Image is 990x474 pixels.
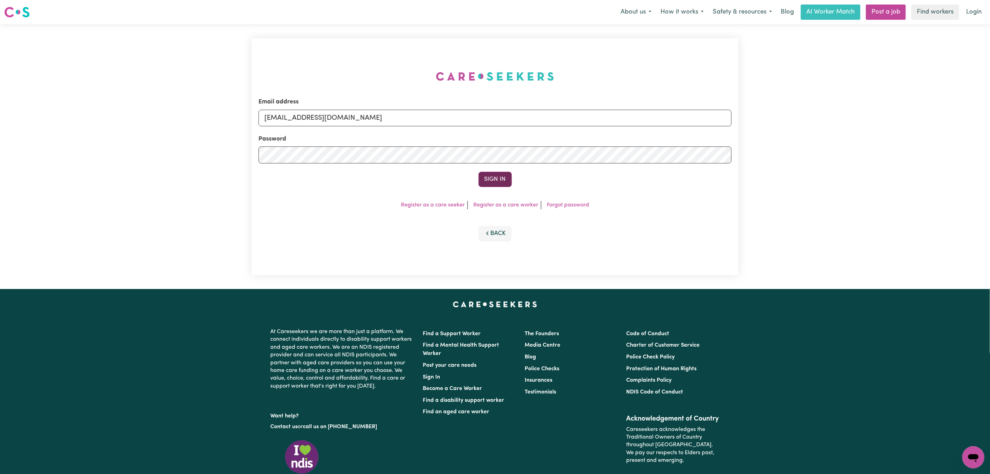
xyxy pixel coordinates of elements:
a: Find a Mental Health Support Worker [423,342,499,356]
a: Testimonials [525,389,556,395]
label: Email address [259,98,299,107]
a: AI Worker Match [801,5,860,20]
p: or [271,420,415,433]
iframe: Button to launch messaging window, conversation in progress [962,446,984,468]
a: Register as a care worker [473,202,538,208]
a: Find an aged care worker [423,409,490,415]
a: Login [962,5,986,20]
a: Charter of Customer Service [626,342,700,348]
label: Password [259,135,286,144]
h2: Acknowledgement of Country [626,415,719,423]
a: Careseekers home page [453,302,537,307]
a: Police Check Policy [626,354,675,360]
a: Become a Care Worker [423,386,482,391]
p: At Careseekers we are more than just a platform. We connect individuals directly to disability su... [271,325,415,393]
a: Insurances [525,378,552,383]
a: Sign In [423,374,440,380]
a: Police Checks [525,366,559,372]
a: Blog [777,5,798,20]
button: About us [616,5,656,19]
a: Post your care needs [423,363,477,368]
button: Sign In [479,172,512,187]
a: Post a job [866,5,906,20]
p: Want help? [271,409,415,420]
a: Find a Support Worker [423,331,481,337]
a: Find a disability support worker [423,398,505,403]
a: Contact us [271,424,298,430]
p: Careseekers acknowledges the Traditional Owners of Country throughout [GEOGRAPHIC_DATA]. We pay o... [626,423,719,467]
button: How it works [656,5,708,19]
a: The Founders [525,331,559,337]
a: Careseekers logo [4,4,30,20]
a: NDIS Code of Conduct [626,389,683,395]
a: call us on [PHONE_NUMBER] [303,424,377,430]
a: Protection of Human Rights [626,366,696,372]
button: Back [479,226,512,241]
a: Find workers [911,5,959,20]
a: Register as a care seeker [401,202,465,208]
button: Safety & resources [708,5,777,19]
a: Forgot password [547,202,589,208]
a: Code of Conduct [626,331,669,337]
a: Complaints Policy [626,378,672,383]
input: Email address [259,110,731,126]
a: Media Centre [525,342,560,348]
img: Careseekers logo [4,6,30,18]
a: Blog [525,354,536,360]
